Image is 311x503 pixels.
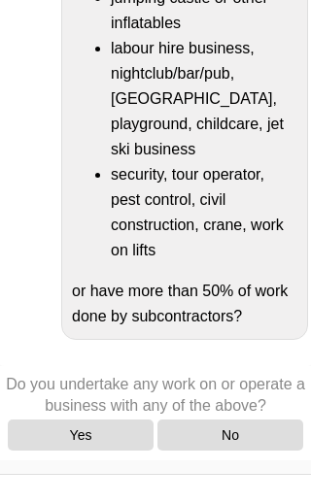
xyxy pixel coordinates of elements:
div: No [157,419,303,451]
li: security, tour operator, pest control, civil construction, crane, work on lifts [111,162,297,263]
div: Yes [8,419,154,451]
li: labour hire business, nightclub/bar/pub, [GEOGRAPHIC_DATA], playground, childcare, jet ski business [111,36,297,162]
